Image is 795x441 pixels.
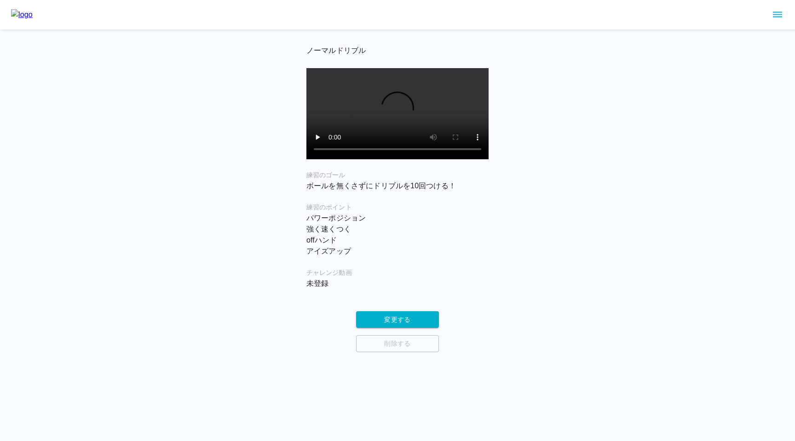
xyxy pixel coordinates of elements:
[11,9,33,20] img: logo
[770,7,785,23] button: sidemenu
[306,44,489,57] h6: ノーマルドリブル
[306,203,489,213] h6: 練習のポイント
[306,170,489,180] h6: 練習のゴール
[356,311,439,328] button: 変更する
[306,213,489,257] p: パワーポジション 強く速くつく offハンド アイズアップ
[306,268,489,289] div: 未登録
[306,268,489,278] h6: チャレンジ動画
[306,180,489,191] p: ボールを無くさずにドリブルを10回つける！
